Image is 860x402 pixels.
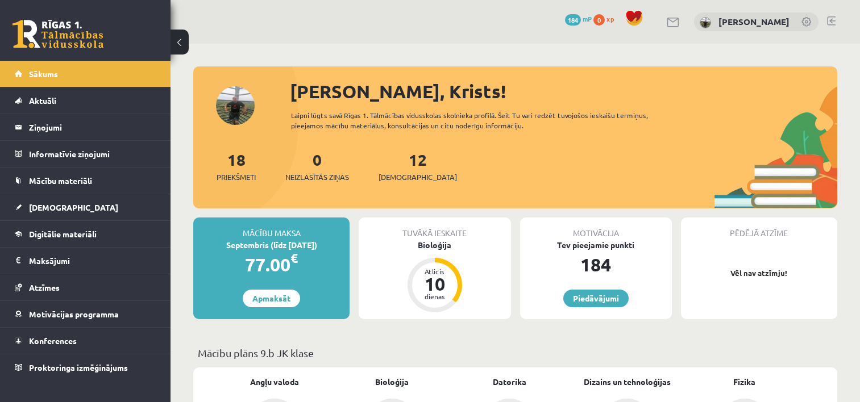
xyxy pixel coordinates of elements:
div: Atlicis [418,268,452,275]
div: 10 [418,275,452,293]
legend: Ziņojumi [29,114,156,140]
a: Angļu valoda [250,376,299,388]
a: Sākums [15,61,156,87]
span: Mācību materiāli [29,175,92,186]
a: Digitālie materiāli [15,221,156,247]
span: Konferences [29,336,77,346]
div: Motivācija [520,217,672,239]
div: Tuvākā ieskaite [359,217,510,239]
a: Ziņojumi [15,114,156,140]
span: € [290,250,298,266]
a: 0Neizlasītās ziņas [285,149,349,183]
a: Rīgas 1. Tālmācības vidusskola [13,20,103,48]
a: Bioloģija Atlicis 10 dienas [359,239,510,314]
span: xp [606,14,614,23]
span: 0 [593,14,605,26]
div: Septembris (līdz [DATE]) [193,239,350,251]
a: Aktuāli [15,87,156,114]
div: Laipni lūgts savā Rīgas 1. Tālmācības vidusskolas skolnieka profilā. Šeit Tu vari redzēt tuvojošo... [291,110,678,131]
div: Mācību maksa [193,217,350,239]
div: Tev pieejamie punkti [520,239,672,251]
span: Proktoringa izmēģinājums [29,362,128,372]
div: Bioloģija [359,239,510,251]
a: Motivācijas programma [15,301,156,327]
a: Maksājumi [15,248,156,274]
a: Piedāvājumi [563,290,629,307]
a: Atzīmes [15,274,156,300]
a: 18Priekšmeti [217,149,256,183]
span: Digitālie materiāli [29,229,97,239]
span: [DEMOGRAPHIC_DATA] [29,202,118,212]
span: Neizlasītās ziņas [285,171,349,183]
a: Mācību materiāli [15,167,156,194]
a: Bioloģija [375,376,409,388]
div: Pēdējā atzīme [681,217,837,239]
a: Fizika [733,376,755,388]
a: Apmaksāt [243,290,300,307]
a: Informatīvie ziņojumi [15,141,156,167]
a: Proktoringa izmēģinājums [15,354,156,380]
span: Atzīmes [29,282,60,292]
a: [DEMOGRAPHIC_DATA] [15,194,156,220]
legend: Maksājumi [29,248,156,274]
span: Priekšmeti [217,171,256,183]
span: Motivācijas programma [29,309,119,319]
a: 0 xp [593,14,620,23]
a: Datorika [493,376,526,388]
span: Aktuāli [29,95,56,106]
span: [DEMOGRAPHIC_DATA] [379,171,457,183]
a: 184 mP [565,14,592,23]
span: 184 [565,14,581,26]
a: Konferences [15,328,156,354]
span: Sākums [29,69,58,79]
legend: Informatīvie ziņojumi [29,141,156,167]
a: 12[DEMOGRAPHIC_DATA] [379,149,457,183]
div: [PERSON_NAME], Krists! [290,78,837,105]
a: Dizains un tehnoloģijas [584,376,671,388]
div: 184 [520,251,672,278]
a: [PERSON_NAME] [718,16,790,27]
p: Mācību plāns 9.b JK klase [198,345,833,361]
div: dienas [418,293,452,300]
div: 77.00 [193,251,350,278]
p: Vēl nav atzīmju! [687,267,832,279]
img: Krists Robinsons [700,17,711,28]
span: mP [583,14,592,23]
